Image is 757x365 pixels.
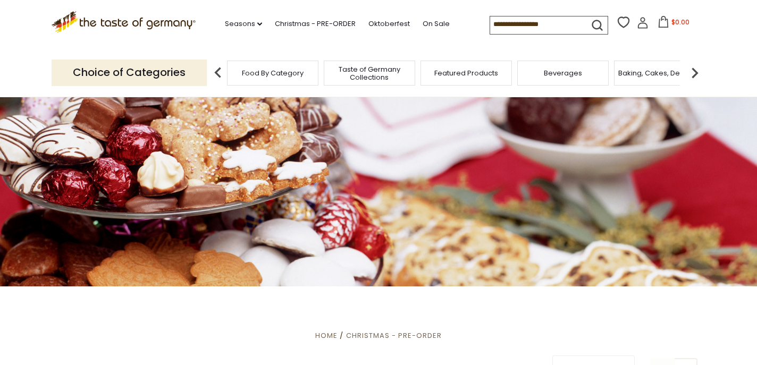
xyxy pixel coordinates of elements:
img: next arrow [684,62,705,83]
a: Oktoberfest [368,18,410,30]
p: Choice of Categories [52,60,207,86]
a: On Sale [423,18,450,30]
button: $0.00 [651,16,696,32]
img: previous arrow [207,62,229,83]
a: Christmas - PRE-ORDER [346,330,442,341]
span: $0.00 [671,18,689,27]
a: Taste of Germany Collections [327,65,412,81]
a: Beverages [544,69,582,77]
a: Baking, Cakes, Desserts [618,69,701,77]
a: Home [315,330,338,341]
a: Food By Category [242,69,304,77]
a: Seasons [225,18,262,30]
a: Christmas - PRE-ORDER [275,18,356,30]
a: Featured Products [434,69,498,77]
